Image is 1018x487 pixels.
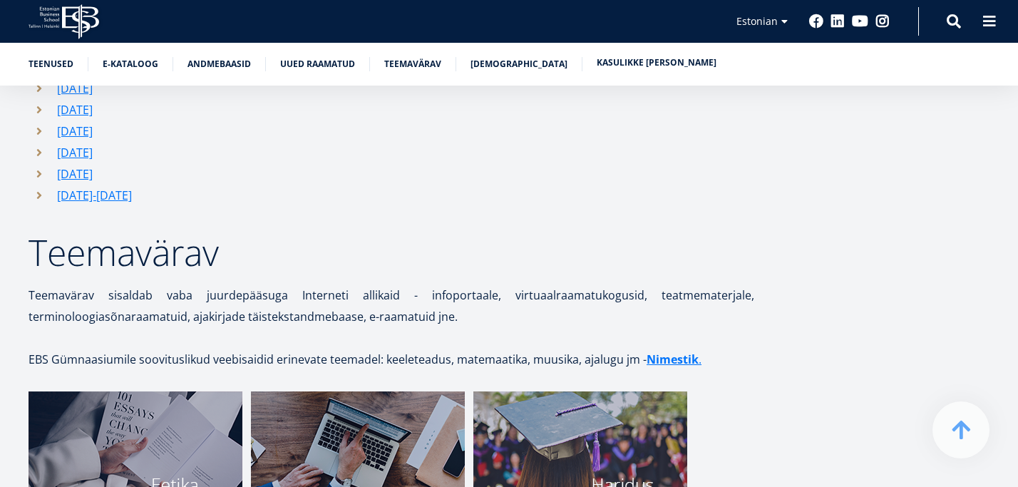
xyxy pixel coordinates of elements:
[103,57,158,71] a: E-kataloog
[809,14,823,29] a: Facebook
[57,99,93,121] a: [DATE]
[29,349,754,370] p: EBS Gümnaasiumile soovituslikud veebisaidid erinevate teemadel: keeleteadus, matemaatika, muusika...
[852,14,868,29] a: Youtube
[57,121,93,142] a: [DATE]
[57,185,132,206] a: [DATE]-[DATE]
[471,57,567,71] a: [DEMOGRAPHIC_DATA]
[647,352,699,367] strong: Nimestik
[187,57,251,71] a: Andmebaasid
[384,57,441,71] a: Teemavärav
[57,142,93,163] a: [DATE]
[831,14,845,29] a: Linkedin
[57,78,93,99] a: [DATE]
[597,56,716,70] a: Kasulikke [PERSON_NAME]
[29,284,754,327] p: Teemavärav sisaldab vaba juurdepääsuga Interneti allikaid - infoportaale, virtuaalraamatukogusid,...
[647,349,701,370] a: Nimestik.
[29,235,754,270] h2: Teemavärav
[280,57,355,71] a: Uued raamatud
[875,14,890,29] a: Instagram
[57,163,93,185] a: [DATE]
[29,57,73,71] a: Teenused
